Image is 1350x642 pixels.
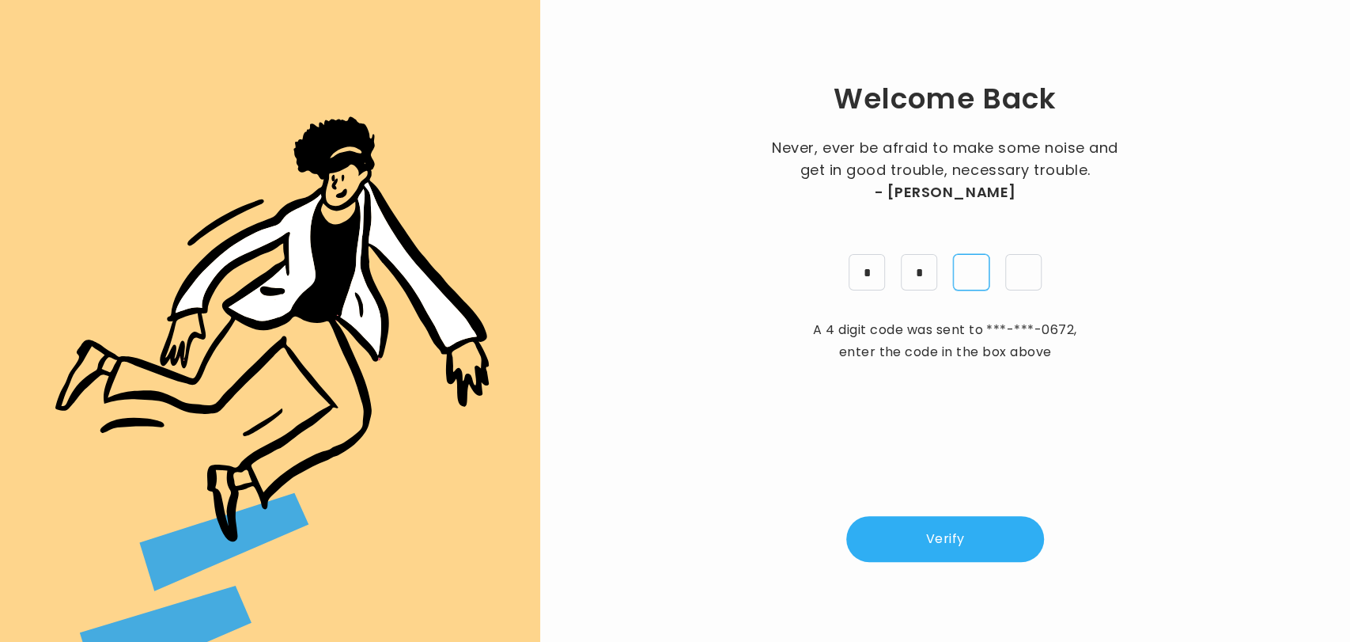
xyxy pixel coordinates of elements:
h1: Welcome Back [833,80,1057,118]
span: - [PERSON_NAME] [874,181,1015,203]
input: pin [849,254,885,291]
input: pin [953,254,989,291]
p: A 4 digit code was sent to , enter the code in the box above [807,319,1083,363]
input: pin [901,254,937,291]
input: pin [1005,254,1042,291]
p: Never, ever be afraid to make some noise and get in good trouble, necessary trouble. [767,137,1123,203]
button: Verify [846,516,1044,562]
